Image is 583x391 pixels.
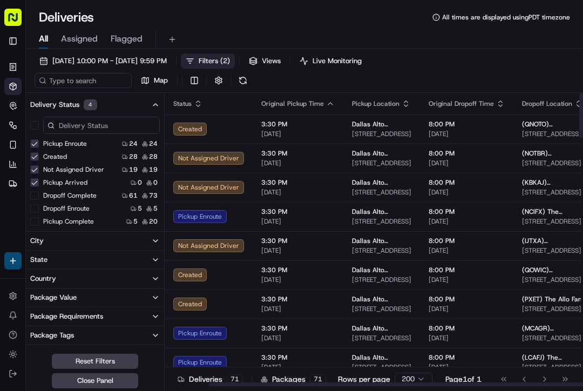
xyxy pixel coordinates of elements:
span: [DATE] [261,363,335,372]
span: Dallas Alto Pharmacy [352,295,411,304]
span: 8:00 PM [429,149,505,158]
span: 8:00 PM [429,353,505,362]
span: Dallas Alto Pharmacy [352,149,411,158]
span: All times are displayed using PDT timezone [442,13,570,22]
span: 3:30 PM [261,324,335,333]
span: 3:30 PM [261,207,335,216]
span: [DATE] [429,130,505,138]
span: 73 [149,191,158,200]
span: 3:30 PM [261,149,335,158]
span: [DATE] [429,246,505,255]
span: 19 [149,165,158,174]
span: 8:00 PM [429,120,505,129]
span: Dropoff Location [522,99,572,108]
button: Map [136,73,173,88]
span: 3:30 PM [261,178,335,187]
button: State [26,251,164,269]
span: 8:00 PM [429,178,505,187]
button: Package Value [26,288,164,307]
label: Dropoff Enroute [43,204,90,213]
span: Original Dropoff Time [429,99,494,108]
button: Filters(2) [181,53,235,69]
div: State [30,255,48,265]
span: Dallas Alto Pharmacy [352,237,411,245]
span: [DATE] [261,305,335,313]
label: Pickup Arrived [43,178,87,187]
span: ( 2 ) [220,56,230,66]
span: [DATE] [429,334,505,342]
span: 8:00 PM [429,295,505,304]
span: 3:30 PM [261,237,335,245]
button: Package Requirements [26,307,164,326]
span: 8:00 PM [429,266,505,274]
span: 19 [129,165,138,174]
span: [DATE] [261,159,335,167]
span: [DATE] [261,217,335,226]
span: 5 [138,204,142,213]
span: 24 [149,139,158,148]
span: Map [154,76,168,85]
span: Pickup Location [352,99,399,108]
span: [STREET_ADDRESS] [352,305,411,313]
span: All [39,32,48,45]
span: Assigned [61,32,98,45]
span: 5 [133,217,138,226]
span: [STREET_ADDRESS] [352,246,411,255]
div: 71 [310,374,326,384]
div: Packages [261,374,326,385]
span: Views [262,56,281,66]
span: [DATE] [429,305,505,313]
button: [DATE] 10:00 PM - [DATE] 9:59 PM [35,53,172,69]
span: [DATE] [429,275,505,284]
span: [DATE] [429,159,505,167]
span: 3:30 PM [261,353,335,362]
span: [STREET_ADDRESS] [352,363,411,372]
label: Pickup Enroute [43,139,87,148]
span: 3:30 PM [261,120,335,129]
label: Not Assigned Driver [43,165,104,174]
span: 8:00 PM [429,207,505,216]
label: Pickup Complete [43,217,94,226]
span: [DATE] [429,217,505,226]
button: Live Monitoring [295,53,367,69]
div: Country [30,274,56,284]
span: [DATE] [429,188,505,197]
span: 24 [129,139,138,148]
span: [DATE] 10:00 PM - [DATE] 9:59 PM [52,56,167,66]
button: Reset Filters [52,354,138,369]
span: 20 [149,217,158,226]
span: [DATE] [429,363,505,372]
h1: Deliveries [39,9,94,26]
div: Package Requirements [30,312,103,321]
div: Deliveries [178,374,243,385]
label: Created [43,152,67,161]
div: Package Tags [30,331,74,340]
span: [DATE] [261,246,335,255]
span: 5 [153,204,158,213]
span: [STREET_ADDRESS] [352,159,411,167]
span: Dallas Alto Pharmacy [352,120,411,129]
span: Dallas Alto Pharmacy [352,178,411,187]
input: Type to search [35,73,132,88]
span: 0 [153,178,158,187]
span: Flagged [111,32,143,45]
span: Original Pickup Time [261,99,324,108]
label: Dropoff Complete [43,191,97,200]
button: Views [244,53,286,69]
span: Dallas Alto Pharmacy [352,266,411,274]
div: 71 [227,374,243,384]
span: 8:00 PM [429,324,505,333]
span: 3:30 PM [261,295,335,304]
span: [STREET_ADDRESS] [352,334,411,342]
span: [DATE] [261,130,335,138]
span: [STREET_ADDRESS] [352,275,411,284]
span: 61 [129,191,138,200]
span: Status [173,99,192,108]
span: Live Monitoring [313,56,362,66]
button: Close Panel [52,373,138,388]
span: Dallas Alto Pharmacy [352,324,411,333]
div: Delivery Status [30,99,97,110]
p: Rows per page [338,374,390,385]
span: [DATE] [261,188,335,197]
span: 8:00 PM [429,237,505,245]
